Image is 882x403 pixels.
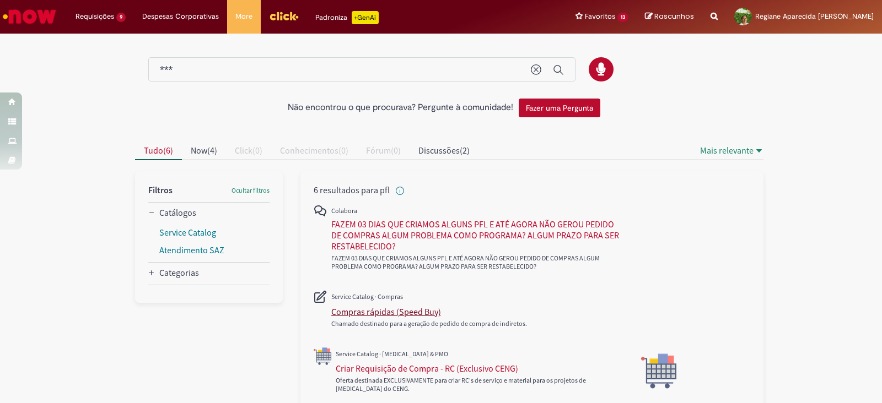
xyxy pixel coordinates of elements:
[654,11,694,21] span: Rascunhos
[269,8,299,24] img: click_logo_yellow_360x200.png
[617,13,628,22] span: 13
[755,12,874,21] span: Regiane Aparecida [PERSON_NAME]
[519,99,600,117] button: Fazer uma Pergunta
[585,11,615,22] span: Favoritos
[76,11,114,22] span: Requisições
[1,6,58,28] img: ServiceNow
[288,103,513,113] h2: Não encontrou o que procurava? Pergunte à comunidade!
[645,12,694,22] a: Rascunhos
[142,11,219,22] span: Despesas Corporativas
[315,11,379,24] div: Padroniza
[235,11,252,22] span: More
[352,11,379,24] p: +GenAi
[116,13,126,22] span: 9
